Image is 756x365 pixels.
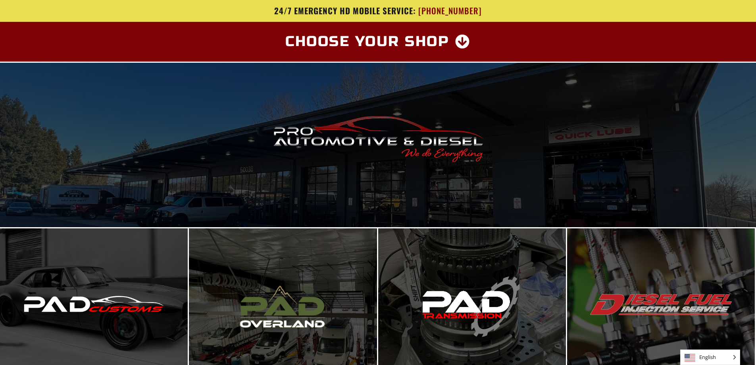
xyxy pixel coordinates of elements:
a: 24/7 Emergency HD Mobile Service: [PHONE_NUMBER] [146,6,610,16]
a: Choose Your Shop [276,30,480,54]
span: Choose Your Shop [285,35,449,49]
aside: Language selected: English [680,350,740,365]
span: English [681,350,740,365]
span: 24/7 Emergency HD Mobile Service: [274,4,416,17]
span: [PHONE_NUMBER] [418,6,482,16]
